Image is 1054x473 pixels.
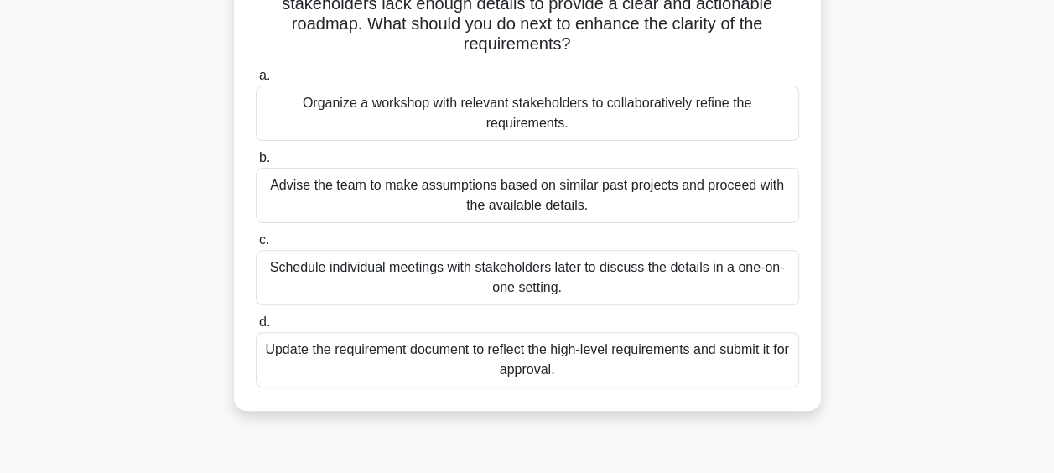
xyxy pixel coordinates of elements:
[259,68,270,82] span: a.
[259,314,270,329] span: d.
[256,250,799,305] div: Schedule individual meetings with stakeholders later to discuss the details in a one-on-one setting.
[256,86,799,141] div: Organize a workshop with relevant stakeholders to collaboratively refine the requirements.
[259,232,269,247] span: c.
[259,150,270,164] span: b.
[256,168,799,223] div: Advise the team to make assumptions based on similar past projects and proceed with the available...
[256,332,799,387] div: Update the requirement document to reflect the high-level requirements and submit it for approval.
